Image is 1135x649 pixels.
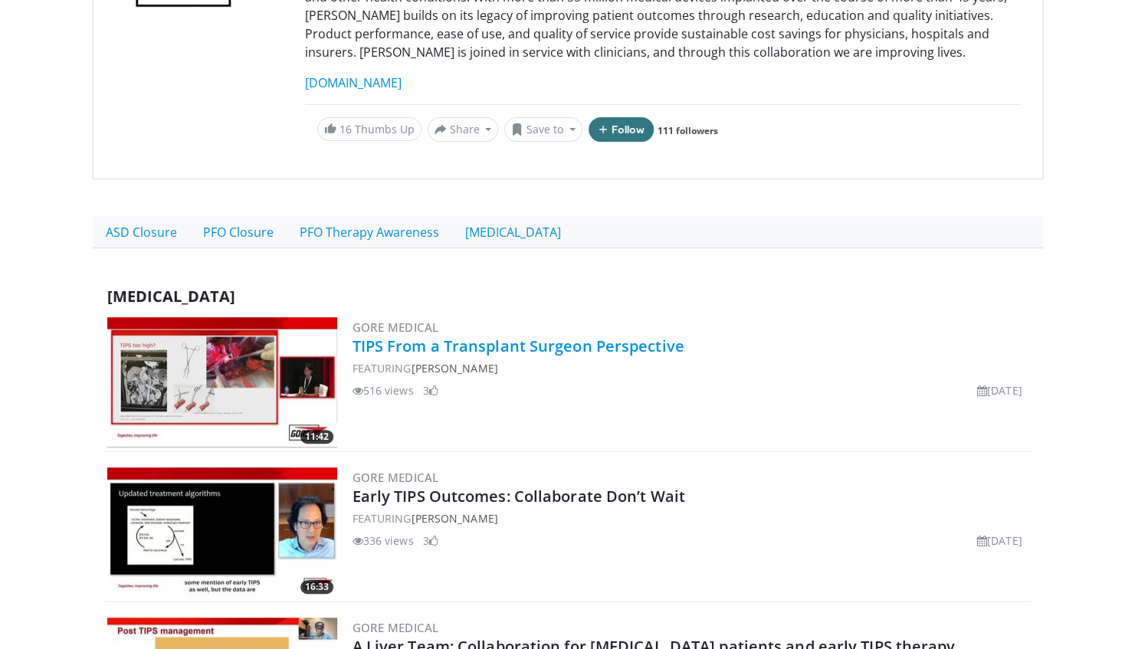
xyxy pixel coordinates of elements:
[428,117,499,142] button: Share
[353,533,414,549] li: 336 views
[353,486,685,506] a: Early TIPS Outcomes: Collaborate Don’t Wait
[107,467,337,598] img: 4f3888fc-aa63-4a87-805d-f18e233e5e49.300x170_q85_crop-smart_upscale.jpg
[287,216,452,248] a: PFO Therapy Awareness
[977,382,1022,398] li: [DATE]
[353,336,684,356] a: TIPS From a Transplant Surgeon Perspective
[300,430,333,444] span: 11:42
[504,117,582,142] button: Save to
[340,122,352,136] span: 16
[300,580,333,594] span: 16:33
[353,360,1028,376] div: FEATURING
[107,286,235,306] span: [MEDICAL_DATA]
[107,317,337,447] a: 11:42
[353,320,439,335] a: Gore Medical
[658,124,718,137] a: 111 followers
[452,216,574,248] a: [MEDICAL_DATA]
[353,510,1028,526] div: FEATURING
[423,382,438,398] li: 3
[305,74,402,91] a: [DOMAIN_NAME]
[353,382,414,398] li: 516 views
[411,361,497,375] a: [PERSON_NAME]
[353,620,439,635] a: Gore Medical
[190,216,287,248] a: PFO Closure
[107,467,337,598] a: 16:33
[317,117,422,141] a: 16 Thumbs Up
[353,470,439,485] a: Gore Medical
[93,216,190,248] a: ASD Closure
[977,533,1022,549] li: [DATE]
[107,317,337,447] img: 4003d3dc-4d84-4588-a4af-bb6b84f49ae6.300x170_q85_crop-smart_upscale.jpg
[423,533,438,549] li: 3
[589,117,654,142] button: Follow
[411,511,497,526] a: [PERSON_NAME]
